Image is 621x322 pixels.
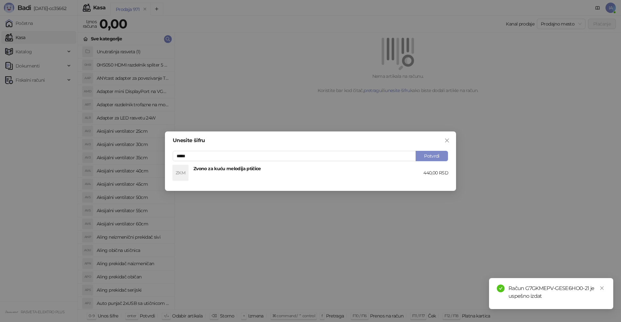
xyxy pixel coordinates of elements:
[497,285,505,292] span: check-circle
[598,285,605,292] a: Close
[193,165,423,172] h4: Zvono za kuću melodija ptičice
[416,151,448,161] button: Potvrdi
[600,286,604,290] span: close
[423,169,448,176] div: 440,00 RSD
[173,165,188,181] div: ZKM
[508,285,605,300] div: Račun G7GKMEPV-GESE6HO0-21 je uspešno izdat
[444,138,450,143] span: close
[442,138,452,143] span: Zatvori
[173,138,448,143] div: Unesite šifru
[442,135,452,146] button: Close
